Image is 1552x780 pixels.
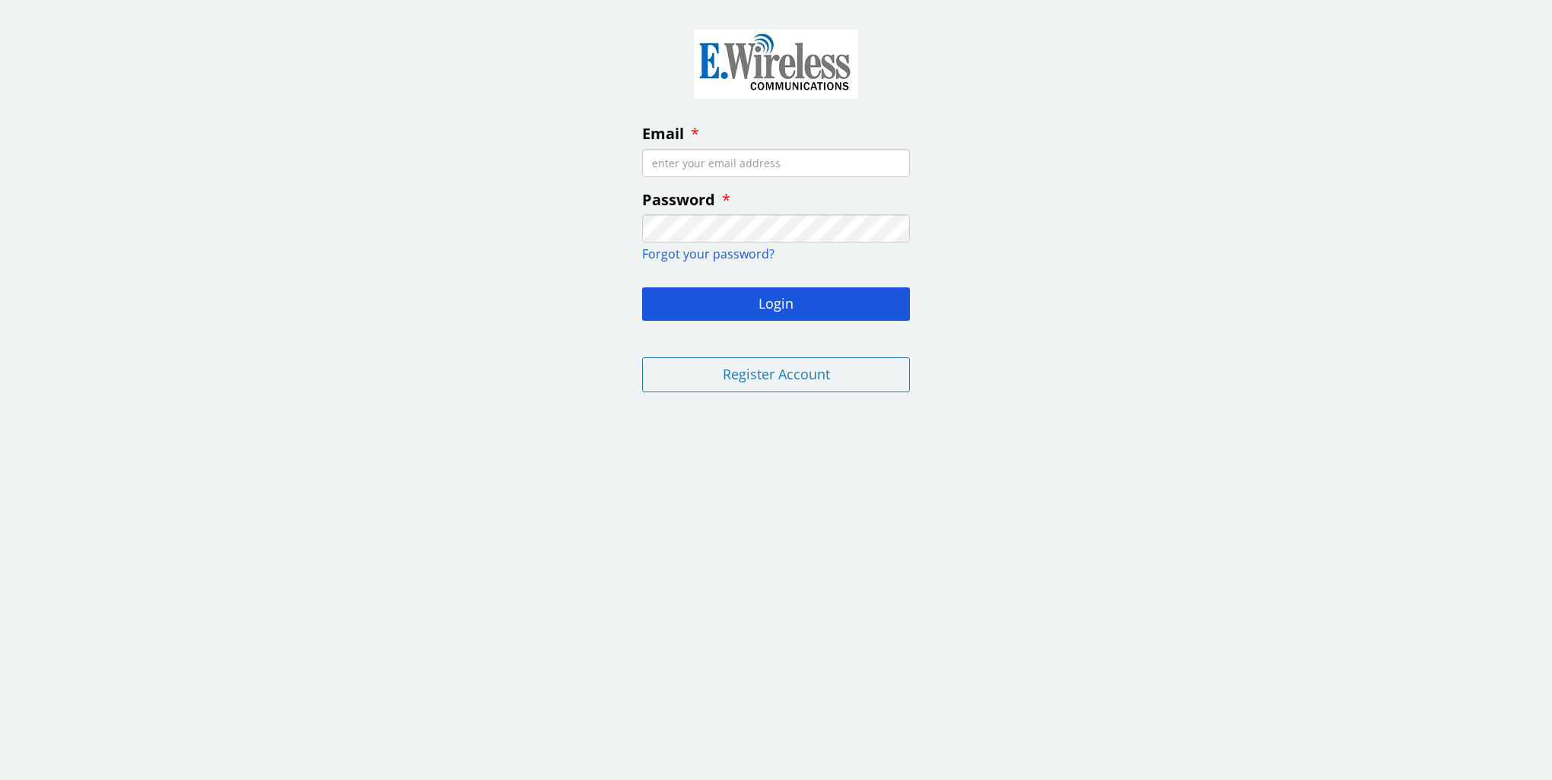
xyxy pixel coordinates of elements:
span: Email [642,123,684,144]
input: enter your email address [642,149,910,177]
span: Password [642,189,715,210]
button: Login [642,287,910,321]
button: Register Account [642,357,910,392]
a: Forgot your password? [642,246,774,262]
